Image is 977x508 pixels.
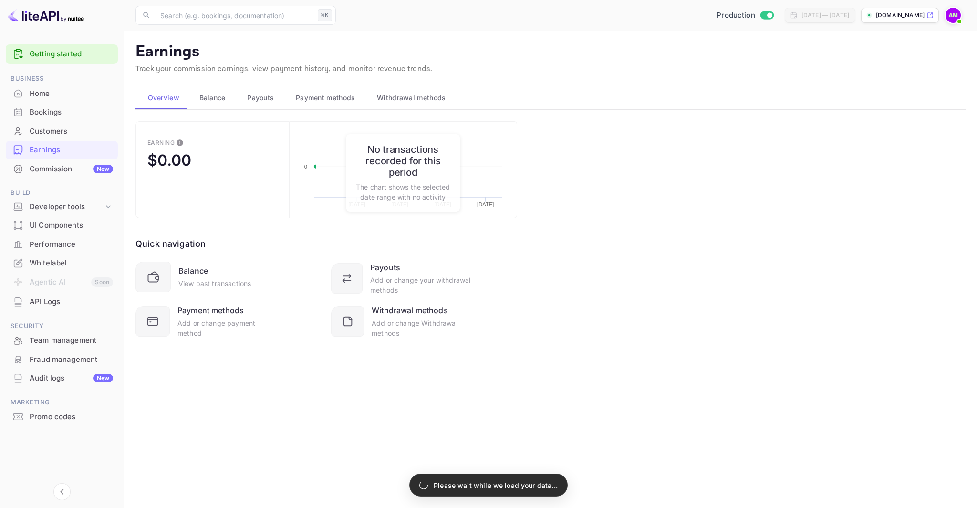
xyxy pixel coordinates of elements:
div: Fraud management [30,354,113,365]
a: Bookings [6,103,118,121]
div: Add or change payment method [177,318,276,338]
div: ⌘K [318,9,332,21]
a: Audit logsNew [6,369,118,387]
span: Payment methods [296,92,355,104]
button: This is the amount of confirmed commission that will be paid to you on the next scheduled deposit [172,135,187,150]
div: Developer tools [30,201,104,212]
div: Customers [6,122,118,141]
span: Overview [148,92,179,104]
a: CommissionNew [6,160,118,178]
input: Search (e.g. bookings, documentation) [155,6,314,25]
div: Earnings [6,141,118,159]
div: Quick navigation [135,237,206,250]
div: Bookings [30,107,113,118]
a: Promo codes [6,408,118,425]
div: Home [6,85,118,103]
p: Earnings [135,42,966,62]
img: LiteAPI logo [8,8,84,23]
div: [DATE] — [DATE] [801,11,849,20]
p: [DOMAIN_NAME] [876,11,925,20]
span: Payouts [247,92,274,104]
div: CommissionNew [6,160,118,179]
text: 0 [304,164,307,169]
div: Getting started [6,44,118,64]
div: Switch to Sandbox mode [713,10,777,21]
div: scrollable auto tabs example [135,86,966,109]
div: Earnings [30,145,113,156]
p: Track your commission earnings, view payment history, and monitor revenue trends. [135,63,966,75]
div: Withdrawal methods [372,305,448,316]
div: Add or change your withdrawal methods [370,275,471,295]
a: Performance [6,235,118,253]
h6: No transactions recorded for this period [356,144,450,178]
div: UI Components [30,220,113,231]
a: Fraud management [6,350,118,368]
div: New [93,374,113,382]
a: UI Components [6,216,118,234]
div: View past transactions [178,278,251,288]
button: Collapse navigation [53,483,71,500]
div: Promo codes [6,408,118,426]
div: Bookings [6,103,118,122]
a: Earnings [6,141,118,159]
div: $0.00 [147,151,191,169]
a: Whitelabel [6,254,118,272]
a: Getting started [30,49,113,60]
div: Audit logsNew [6,369,118,388]
div: Add or change Withdrawal methods [372,318,471,338]
div: New [93,165,113,173]
div: Balance [178,265,208,276]
a: Team management [6,331,118,349]
div: API Logs [6,293,118,311]
div: Performance [30,239,113,250]
span: Balance [199,92,226,104]
div: Promo codes [30,412,113,423]
span: Build [6,188,118,198]
div: Fraud management [6,350,118,369]
div: Earning [147,139,175,146]
div: Whitelabel [30,258,113,269]
span: Withdrawal methods [377,92,446,104]
a: Home [6,85,118,102]
div: Whitelabel [6,254,118,273]
span: Production [717,10,755,21]
div: API Logs [30,296,113,307]
div: Home [30,88,113,99]
div: Commission [30,164,113,175]
div: Customers [30,126,113,137]
div: Developer tools [6,199,118,215]
button: EarningThis is the amount of confirmed commission that will be paid to you on the next scheduled ... [135,121,289,218]
div: Team management [6,331,118,350]
span: Business [6,74,118,84]
a: Customers [6,122,118,140]
a: API Logs [6,293,118,310]
div: Payment methods [177,305,244,316]
div: Audit logs [30,373,113,384]
span: Security [6,321,118,331]
div: Team management [30,335,113,346]
text: [DATE] [477,201,494,207]
div: Payouts [370,262,400,273]
p: Please wait while we load your data... [434,480,558,490]
div: Performance [6,235,118,254]
img: Ajanthan Mani [946,8,961,23]
span: Marketing [6,397,118,408]
div: UI Components [6,216,118,235]
p: The chart shows the selected date range with no activity [356,182,450,202]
